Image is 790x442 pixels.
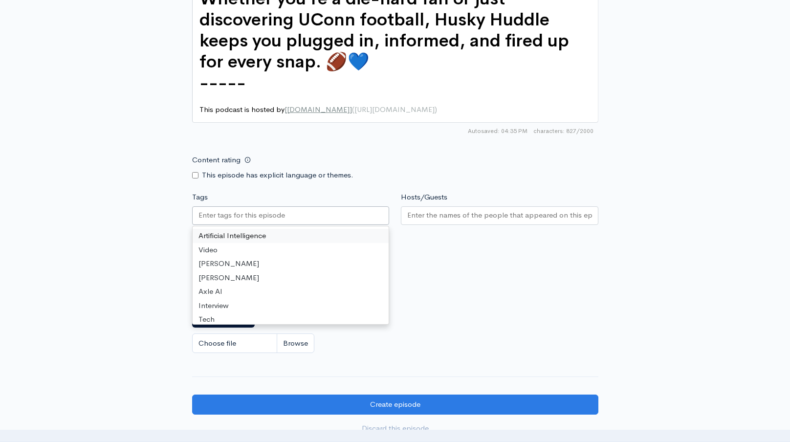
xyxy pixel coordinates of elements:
[193,312,389,327] div: Tech
[199,105,437,114] span: This podcast is hosted by
[198,210,286,221] input: Enter tags for this episode
[193,285,389,299] div: Axle AI
[435,105,437,114] span: )
[192,251,598,261] small: If no artwork is selected your default podcast artwork will be used
[407,210,592,221] input: Enter the names of the people that appeared on this episode
[192,192,208,203] label: Tags
[192,150,241,170] label: Content rating
[202,170,353,181] label: This episode has explicit language or themes.
[193,299,389,313] div: Interview
[285,105,287,114] span: [
[287,105,350,114] span: [DOMAIN_NAME]
[192,395,598,415] input: Create episode
[533,127,593,135] span: 827/2000
[352,105,354,114] span: (
[199,71,246,94] span: -----
[401,192,447,203] label: Hosts/Guests
[354,105,435,114] span: [URL][DOMAIN_NAME]
[193,257,389,271] div: [PERSON_NAME]
[468,127,527,135] span: Autosaved: 04:35 PM
[350,105,352,114] span: ]
[193,229,389,243] div: Artificial Intelligence
[192,419,598,439] a: Discard this episode
[193,243,389,257] div: Video
[193,271,389,285] div: [PERSON_NAME]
